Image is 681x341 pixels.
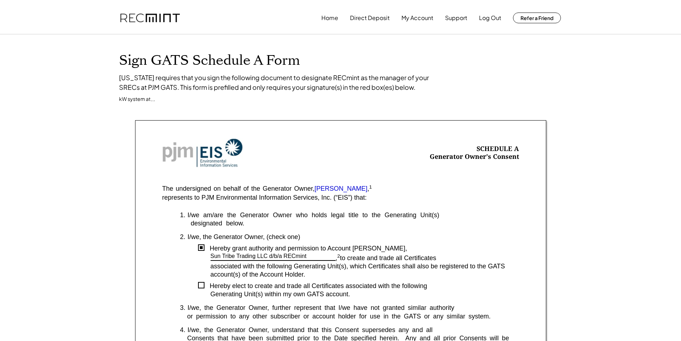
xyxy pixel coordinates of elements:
img: Screenshot%202023-10-20%20at%209.53.17%20AM.png [162,138,243,167]
div: 4. [180,326,186,334]
div: represents to PJM Environmental Information Services, Inc. (“EIS”) that: [162,194,367,202]
img: recmint-logotype%403x.png [120,14,180,23]
button: Log Out [479,11,501,25]
div: SCHEDULE A Generator Owner's Consent [430,145,519,161]
div: Hereby grant authority and permission to Account [PERSON_NAME], [204,244,519,253]
div: Hereby elect to create and trade all Certificates associated with the following [204,282,519,290]
font: [PERSON_NAME] [315,185,367,192]
div: [US_STATE] requires that you sign the following document to designate RECmint as the manager of y... [119,73,441,92]
sup: 1 [369,184,372,190]
div: kW system at , , [119,96,155,103]
div: I/we, the Generator Owner, (check one) [188,233,519,241]
div: associated with the following Generating Unit(s), which Certificates shall also be registered to ... [211,262,519,279]
div: I/we, the Generator Owner, understand that this Consent supersedes any and all [188,326,519,334]
div: Generating Unit(s) within my own GATS account. [211,290,519,298]
div: 1. [180,211,186,219]
div: The undersigned on behalf of the Generator Owner, , [162,185,372,193]
div: Sun Tribe Trading LLC d/b/a RECmint [211,253,307,260]
button: Direct Deposit [350,11,390,25]
div: or permission to any other subscriber or account holder for use in the GATS or any similar system. [180,312,519,321]
div: to create and trade all Certificates [340,254,519,262]
h1: Sign GATS Schedule A Form [119,52,562,69]
div: 2. [180,233,186,241]
div: I/we am/are the Generator Owner who holds legal title to the Generating Unit(s) [188,211,519,219]
div: I/we, the Generator Owner, further represent that I/we have not granted similar authority [188,304,519,312]
button: My Account [401,11,433,25]
div: 3. [180,304,186,312]
div: , [336,254,340,262]
button: Refer a Friend [513,13,561,23]
button: Home [321,11,338,25]
button: Support [445,11,467,25]
div: designated below. [180,219,519,228]
sup: 2 [337,253,340,259]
